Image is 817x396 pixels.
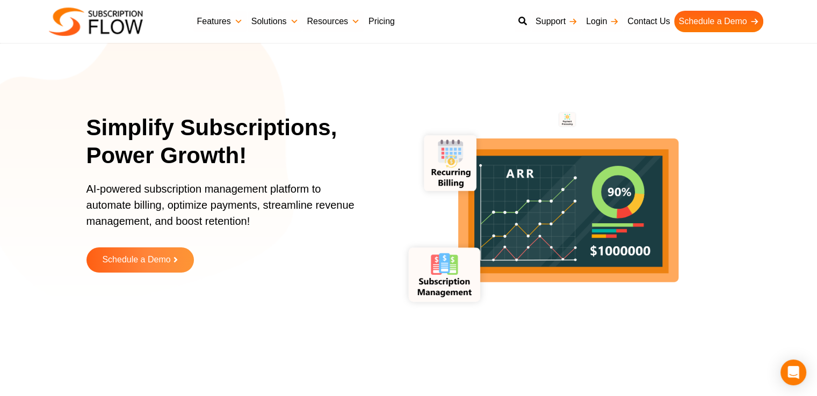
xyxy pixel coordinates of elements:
p: AI-powered subscription management platform to automate billing, optimize payments, streamline re... [86,181,366,240]
span: Schedule a Demo [102,255,170,265]
a: Features [193,11,247,32]
div: Open Intercom Messenger [780,360,806,385]
a: Support [531,11,582,32]
a: Schedule a Demo [86,247,194,273]
a: Solutions [247,11,303,32]
a: Resources [302,11,364,32]
a: Login [582,11,623,32]
a: Contact Us [623,11,674,32]
img: Subscriptionflow [49,8,143,36]
a: Pricing [364,11,399,32]
h1: Simplify Subscriptions, Power Growth! [86,114,379,170]
a: Schedule a Demo [674,11,763,32]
